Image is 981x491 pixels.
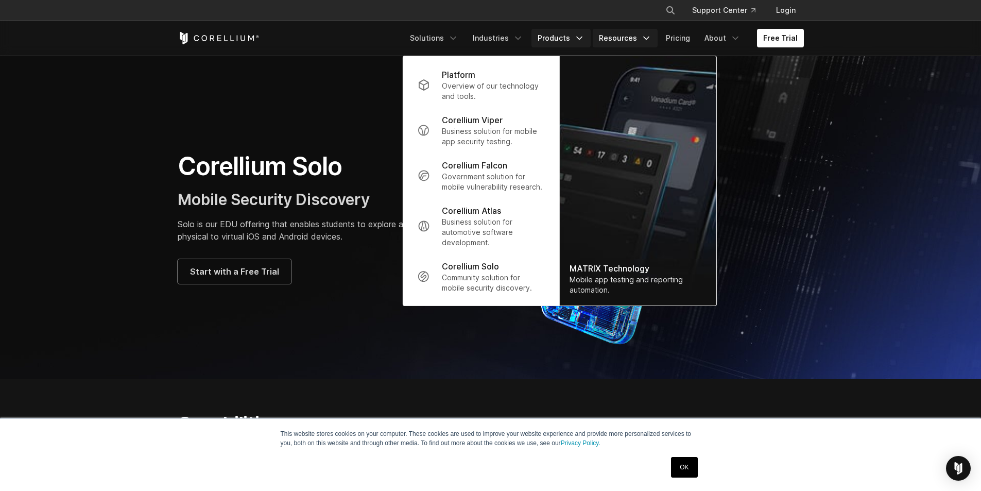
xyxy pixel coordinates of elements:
p: Solo is our EDU offering that enables students to explore and shift work from physical to virtual... [178,218,480,243]
a: Support Center [684,1,764,20]
span: Start with a Free Trial [190,265,279,278]
p: Community solution for mobile security discovery. [442,273,544,293]
a: Corellium Falcon Government solution for mobile vulnerability research. [409,153,553,198]
div: MATRIX Technology [570,262,705,275]
p: This website stores cookies on your computer. These cookies are used to improve your website expe... [281,429,701,448]
div: Navigation Menu [653,1,804,20]
p: Government solution for mobile vulnerability research. [442,172,544,192]
span: Mobile Security Discovery [178,190,370,209]
a: About [698,29,747,47]
a: Corellium Solo Community solution for mobile security discovery. [409,254,553,299]
img: Matrix_WebNav_1x [559,56,716,306]
a: Start with a Free Trial [178,259,291,284]
a: Corellium Viper Business solution for mobile app security testing. [409,108,553,153]
p: Platform [442,69,475,81]
p: Overview of our technology and tools. [442,81,544,101]
a: Free Trial [757,29,804,47]
a: OK [671,457,697,478]
a: Resources [593,29,658,47]
button: Search [661,1,680,20]
a: Products [531,29,591,47]
p: Corellium Falcon [442,159,507,172]
p: Corellium Viper [442,114,503,126]
p: Corellium Solo [442,260,499,273]
a: Solutions [404,29,464,47]
a: MATRIX Technology Mobile app testing and reporting automation. [559,56,716,306]
p: Business solution for mobile app security testing. [442,126,544,147]
div: Open Intercom Messenger [946,456,971,481]
a: Pricing [660,29,696,47]
h1: Corellium Solo [178,151,480,182]
a: Corellium Atlas Business solution for automotive software development. [409,198,553,254]
div: Navigation Menu [404,29,804,47]
a: Login [768,1,804,20]
p: Business solution for automotive software development. [442,217,544,248]
a: Privacy Policy. [561,439,600,447]
a: Industries [467,29,529,47]
a: Platform Overview of our technology and tools. [409,62,553,108]
a: Corellium Home [178,32,260,44]
p: Corellium Atlas [442,205,501,217]
h2: Capabilities [178,412,588,435]
div: Mobile app testing and reporting automation. [570,275,705,295]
